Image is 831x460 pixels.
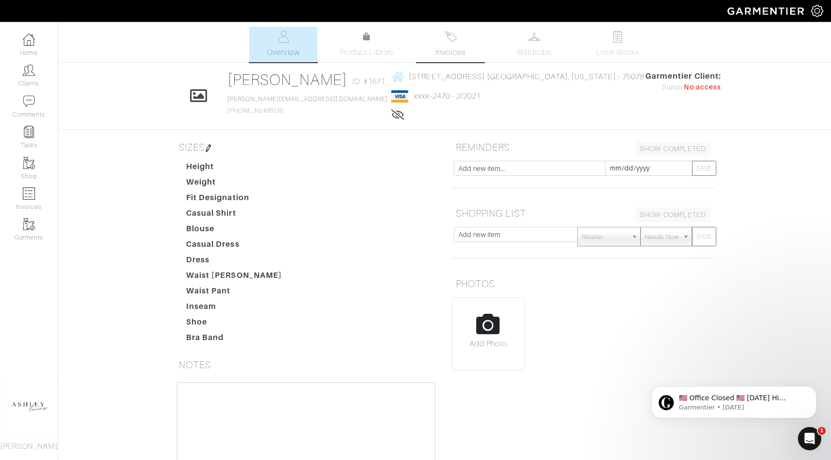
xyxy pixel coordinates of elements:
img: comment-icon-a0a6a9ef722e966f86d9cbdc48e553b5cf19dbc54f86b18d962a5391bc8f6eb6.png [23,95,35,107]
dt: Casual Dress [179,239,290,254]
h5: NOTES [175,355,437,375]
dt: Bra Band [179,332,290,347]
span: 1 [818,427,826,435]
img: wardrobe-487a4870c1b7c33e795ec22d11cfc2ed9d08956e64fb3008fe2437562e282088.svg [528,31,540,43]
a: [STREET_ADDRESS] [GEOGRAPHIC_DATA], [US_STATE] - 75078 [391,70,644,83]
img: gear-icon-white-bd11855cb880d31180b6d7d6211b90ccbf57a29d726f0c71d8c61bd08dd39cc2.png [811,5,823,17]
iframe: Intercom live chat [798,427,821,450]
dt: Inseam [179,301,290,316]
h5: SIZES [175,137,437,157]
img: garments-icon-b7da505a4dc4fd61783c78ac3ca0ef83fa9d6f193b1c9dc38574b1d14d53ca28.png [23,157,35,169]
dt: Weight [179,176,290,192]
span: No access [684,82,721,93]
dt: Shoe [179,316,290,332]
a: SHOW COMPLETED [636,141,710,156]
a: [PERSON_NAME] [227,71,347,88]
img: visa-934b35602734be37eb7d5d7e5dbcd2044c359bf20a24dc3361ca3fa54326a8a7.png [391,90,408,102]
span: [STREET_ADDRESS] [GEOGRAPHIC_DATA], [US_STATE] - 75078 [409,72,644,81]
span: [PHONE_NUMBER] [227,96,388,114]
dt: Casual Shirt [179,207,290,223]
a: xxxx-2470 - 2/2021 [414,92,481,101]
span: Wardrobe [517,47,552,58]
dt: Dress [179,254,290,270]
input: Add new item [454,227,578,242]
span: Needs Now [645,227,679,247]
a: Look Books [584,27,652,62]
a: Overview [249,27,317,62]
dt: Fit Designation [179,192,290,207]
a: [PERSON_NAME][EMAIL_ADDRESS][DOMAIN_NAME] [227,96,388,102]
span: ID: #1671 [352,76,385,87]
dt: Blouse [179,223,290,239]
span: Look Books [596,47,640,58]
img: todo-9ac3debb85659649dc8f770b8b6100bb5dab4b48dedcbae339e5042a72dfd3cc.svg [612,31,624,43]
iframe: Intercom notifications message [637,366,831,434]
a: SHOW COMPLETED [636,207,710,222]
img: orders-icon-0abe47150d42831381b5fb84f609e132dff9fe21cb692f30cb5eec754e2cba89.png [23,187,35,200]
button: SAVE [692,161,716,176]
a: Product Library [333,31,401,58]
h5: SHOPPING LIST [452,204,714,223]
dt: Waist Pant [179,285,290,301]
a: Invoices [416,27,485,62]
img: pen-cf24a1663064a2ec1b9c1bd2387e9de7a2fa800b781884d57f21acf72779bad2.png [205,144,212,152]
img: garmentier-logo-header-white-b43fb05a5012e4ada735d5af1a66efaba907eab6374d6393d1fbf88cb4ef424d.png [723,2,811,19]
input: Add new item... [454,161,606,176]
img: orders-27d20c2124de7fd6de4e0e44c1d41de31381a507db9b33961299e4e07d508b8c.svg [445,31,457,43]
h5: PHOTOS [452,274,714,293]
span: Invoices [435,47,465,58]
span: Product Library [340,47,395,58]
dt: Height [179,161,290,176]
span: Garmentier Client: [645,70,721,82]
img: basicinfo-40fd8af6dae0f16599ec9e87c0ef1c0a1fdea2edbe929e3d69a839185d80c458.svg [277,31,290,43]
dt: Waist [PERSON_NAME] [179,270,290,285]
img: reminder-icon-8004d30b9f0a5d33ae49ab947aed9ed385cf756f9e5892f1edd6e32f2345188e.png [23,126,35,138]
button: SAVE [692,227,716,246]
img: dashboard-icon-dbcd8f5a0b271acd01030246c82b418ddd0df26cd7fceb0bd07c9910d44c42f6.png [23,34,35,46]
span: Overview [267,47,299,58]
h5: REMINDERS [452,137,714,157]
img: clients-icon-6bae9207a08558b7cb47a8932f037763ab4055f8c8b6bfacd5dc20c3e0201464.png [23,64,35,76]
div: Status: [645,82,721,93]
a: Wardrobe [500,27,568,62]
img: garments-icon-b7da505a4dc4fd61783c78ac3ca0ef83fa9d6f193b1c9dc38574b1d14d53ca28.png [23,218,35,230]
span: Retailer [582,227,627,247]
